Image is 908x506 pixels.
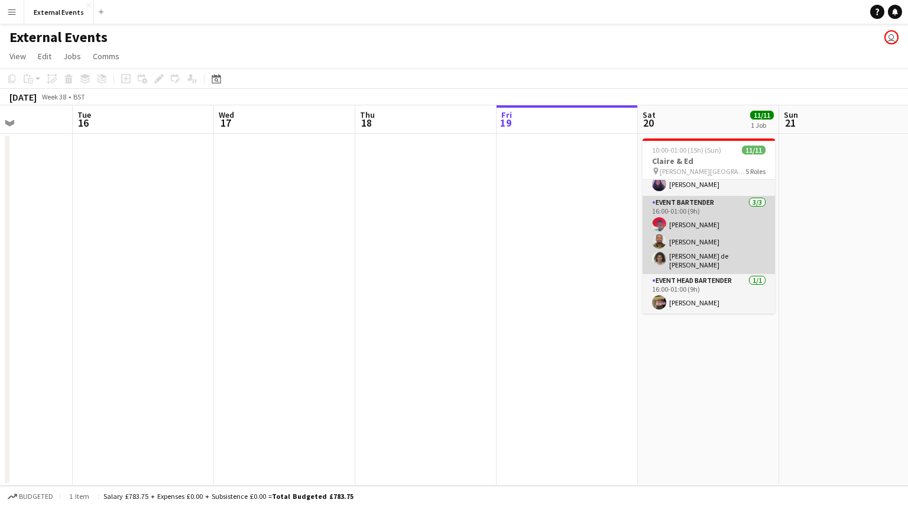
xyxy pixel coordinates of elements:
[33,49,56,64] a: Edit
[751,121,773,130] div: 1 Job
[652,146,721,154] span: 10:00-01:00 (15h) (Sun)
[76,116,91,130] span: 16
[360,109,375,120] span: Thu
[59,49,86,64] a: Jobs
[5,49,31,64] a: View
[643,138,775,314] app-job-card: 10:00-01:00 (15h) (Sun)11/11Claire & Ed [PERSON_NAME][GEOGRAPHIC_DATA][PERSON_NAME]5 Roles[PERSON...
[750,111,774,120] span: 11/11
[63,51,81,62] span: Jobs
[884,30,899,44] app-user-avatar: Events by Camberwell Arms
[742,146,766,154] span: 11/11
[500,116,512,130] span: 19
[219,109,234,120] span: Wed
[782,116,798,130] span: 21
[358,116,375,130] span: 18
[745,167,766,176] span: 5 Roles
[641,116,656,130] span: 20
[660,167,745,176] span: [PERSON_NAME][GEOGRAPHIC_DATA][PERSON_NAME]
[19,492,53,501] span: Budgeted
[643,196,775,274] app-card-role: Event bartender3/316:00-01:00 (9h)[PERSON_NAME][PERSON_NAME][PERSON_NAME] de [PERSON_NAME]
[38,51,51,62] span: Edit
[77,109,91,120] span: Tue
[65,492,93,501] span: 1 item
[103,492,354,501] div: Salary £783.75 + Expenses £0.00 + Subsistence £0.00 =
[217,116,234,130] span: 17
[6,490,55,503] button: Budgeted
[9,51,26,62] span: View
[73,92,85,101] div: BST
[643,156,775,166] h3: Claire & Ed
[24,1,94,24] button: External Events
[93,51,119,62] span: Comms
[39,92,69,101] span: Week 38
[9,28,108,46] h1: External Events
[272,492,354,501] span: Total Budgeted £783.75
[88,49,124,64] a: Comms
[501,109,512,120] span: Fri
[9,91,37,103] div: [DATE]
[643,109,656,120] span: Sat
[643,274,775,314] app-card-role: Event head Bartender1/116:00-01:00 (9h)[PERSON_NAME]
[784,109,798,120] span: Sun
